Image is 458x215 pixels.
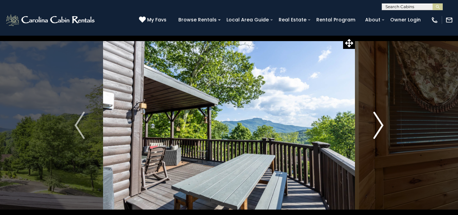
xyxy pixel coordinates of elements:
[362,15,384,25] a: About
[387,15,424,25] a: Owner Login
[139,16,168,24] a: My Favs
[275,15,310,25] a: Real Estate
[223,15,272,25] a: Local Area Guide
[445,16,453,24] img: mail-regular-white.png
[431,16,438,24] img: phone-regular-white.png
[5,13,97,27] img: White-1-2.png
[75,112,85,139] img: arrow
[313,15,359,25] a: Rental Program
[373,112,383,139] img: arrow
[175,15,220,25] a: Browse Rentals
[147,16,166,23] span: My Favs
